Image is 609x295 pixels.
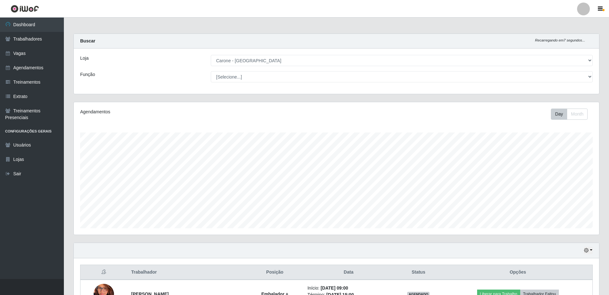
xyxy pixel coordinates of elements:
th: Posição [246,265,303,280]
button: Day [551,109,567,120]
label: Função [80,71,95,78]
th: Opções [443,265,592,280]
div: Agendamentos [80,109,288,115]
strong: Buscar [80,38,95,43]
button: Month [567,109,588,120]
time: [DATE] 09:00 [321,285,348,291]
i: Recarregando em 7 segundos... [535,38,585,42]
div: First group [551,109,588,120]
th: Data [304,265,394,280]
img: CoreUI Logo [11,5,39,13]
div: Toolbar with button groups [551,109,593,120]
th: Status [393,265,443,280]
label: Loja [80,55,88,62]
li: Início: [308,285,390,291]
th: Trabalhador [127,265,246,280]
